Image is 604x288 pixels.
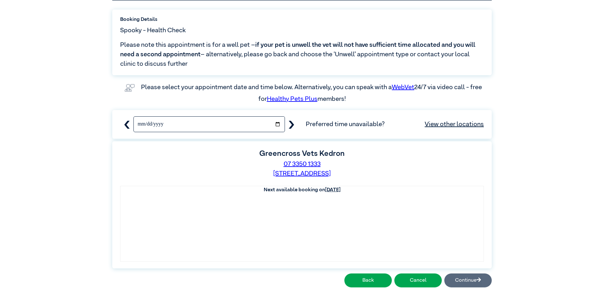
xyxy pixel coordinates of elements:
[267,96,317,102] a: Healthy Pets Plus
[120,42,475,58] span: if your pet is unwell the vet will not have sufficient time allocated and you will need a second ...
[259,150,345,157] label: Greencross Vets Kedron
[284,161,321,167] a: 07 3350 1333
[344,273,392,287] button: Back
[325,187,341,193] u: [DATE]
[273,170,331,177] a: [STREET_ADDRESS]
[141,84,483,102] label: Please select your appointment date and time below. Alternatively, you can speak with a 24/7 via ...
[120,26,186,35] span: Spooky - Health Check
[306,119,484,129] span: Preferred time unavailable?
[120,16,484,23] label: Booking Details
[120,40,484,69] span: Please note this appointment is for a well pet – – alternatively, please go back and choose the ‘...
[425,119,484,129] a: View other locations
[122,82,137,94] img: vet
[392,84,414,90] a: WebVet
[120,186,484,194] th: Next available booking on
[394,273,442,287] button: Cancel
